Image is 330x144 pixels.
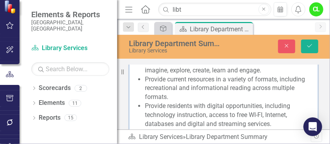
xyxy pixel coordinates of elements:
a: Reports [39,113,61,122]
li: Provide residents of all ages with a welcoming place to imagine, explore, create, learn and engage. [145,57,310,75]
button: CL [309,2,323,16]
div: Library Services [129,48,226,54]
li: Awarded $100,096 in [US_STATE] State Aid to Libraries. [18,92,85,120]
input: Search ClearPoint... [158,3,271,16]
li: Provide current resources in a variety of formats, including recreational and informational readi... [145,75,310,102]
a: Library Services [139,133,183,140]
div: 11 [69,100,81,106]
small: [GEOGRAPHIC_DATA], [GEOGRAPHIC_DATA] [31,19,109,32]
a: Elements [39,99,65,108]
li: Added a self-service Book vending machine at the [GEOGRAPHIC_DATA] on [GEOGRAPHIC_DATA]. [18,35,85,92]
div: Library Department Summary [129,39,226,48]
li: Provide residents with digital opportunities, including technology instruction, access to free WI... [145,102,310,129]
a: Scorecards [39,84,71,93]
a: Library Services [31,44,109,53]
div: Library Department Summary [186,133,268,140]
div: Open Intercom Messenger [303,117,322,136]
li: Develop and manage library locations and content to meet the diverse needs of this community (SI ... [102,35,164,82]
span: Initiatives [86,20,112,26]
div: » [128,133,311,142]
input: Search Below... [31,62,109,76]
span: Elements & Reports [31,10,109,19]
div: 15 [64,115,77,121]
span: Accomplishments [3,20,52,26]
div: 2 [75,85,87,92]
div: Library Department Summary [190,24,251,34]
